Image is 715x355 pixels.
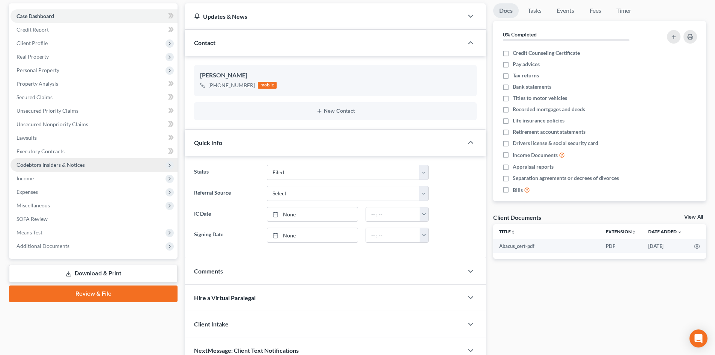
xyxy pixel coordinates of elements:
[513,174,619,182] span: Separation agreements or decrees of divorces
[194,347,299,354] span: NextMessage: Client Text Notifications
[17,189,38,195] span: Expenses
[600,239,642,253] td: PDF
[366,228,420,242] input: -- : --
[513,72,539,79] span: Tax returns
[606,229,636,234] a: Extensionunfold_more
[11,145,178,158] a: Executory Contracts
[642,239,688,253] td: [DATE]
[689,329,707,347] div: Open Intercom Messenger
[267,207,358,222] a: None
[503,31,537,38] strong: 0% Completed
[194,294,256,301] span: Hire a Virtual Paralegal
[17,121,88,127] span: Unsecured Nonpriority Claims
[11,131,178,145] a: Lawsuits
[513,186,523,194] span: Bills
[513,83,551,91] span: Bank statements
[677,230,682,234] i: expand_more
[513,163,554,171] span: Appraisal reports
[17,40,48,46] span: Client Profile
[194,139,222,146] span: Quick Info
[200,108,471,114] button: New Contact
[632,230,636,234] i: unfold_more
[17,229,42,236] span: Means Test
[522,3,548,18] a: Tasks
[551,3,580,18] a: Events
[190,207,263,222] label: IC Date
[499,229,515,234] a: Titleunfold_more
[513,139,598,147] span: Drivers license & social security card
[11,23,178,36] a: Credit Report
[11,104,178,118] a: Unsecured Priority Claims
[513,117,564,124] span: Life insurance policies
[513,60,540,68] span: Pay advices
[11,77,178,91] a: Property Analysis
[17,243,69,249] span: Additional Documents
[17,53,49,60] span: Real Property
[17,148,65,154] span: Executory Contracts
[583,3,607,18] a: Fees
[267,228,358,242] a: None
[513,106,585,113] span: Recorded mortgages and deeds
[513,49,580,57] span: Credit Counseling Certificate
[493,3,519,18] a: Docs
[200,71,471,80] div: [PERSON_NAME]
[11,9,178,23] a: Case Dashboard
[17,80,58,87] span: Property Analysis
[194,320,229,328] span: Client Intake
[684,215,703,220] a: View All
[11,118,178,131] a: Unsecured Nonpriority Claims
[513,128,586,136] span: Retirement account statements
[190,186,263,201] label: Referral Source
[17,94,53,100] span: Secured Claims
[17,134,37,141] span: Lawsuits
[17,26,49,33] span: Credit Report
[17,107,78,114] span: Unsecured Priority Claims
[513,94,567,102] span: Titles to motor vehicles
[190,165,263,180] label: Status
[493,239,600,253] td: Abacus_cert-pdf
[17,202,50,208] span: Miscellaneous
[190,228,263,243] label: Signing Date
[493,213,541,221] div: Client Documents
[513,151,558,159] span: Income Documents
[194,267,223,275] span: Comments
[11,212,178,226] a: SOFA Review
[366,207,420,222] input: -- : --
[9,265,178,282] a: Download & Print
[17,175,34,181] span: Income
[17,67,59,73] span: Personal Property
[9,286,178,302] a: Review & File
[648,229,682,234] a: Date Added expand_more
[208,82,255,89] div: [PHONE_NUMBER]
[17,162,85,168] span: Codebtors Insiders & Notices
[610,3,637,18] a: Timer
[511,230,515,234] i: unfold_more
[11,91,178,104] a: Secured Claims
[194,39,215,46] span: Contact
[17,216,48,222] span: SOFA Review
[194,12,454,20] div: Updates & News
[17,13,54,19] span: Case Dashboard
[258,82,277,89] div: mobile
